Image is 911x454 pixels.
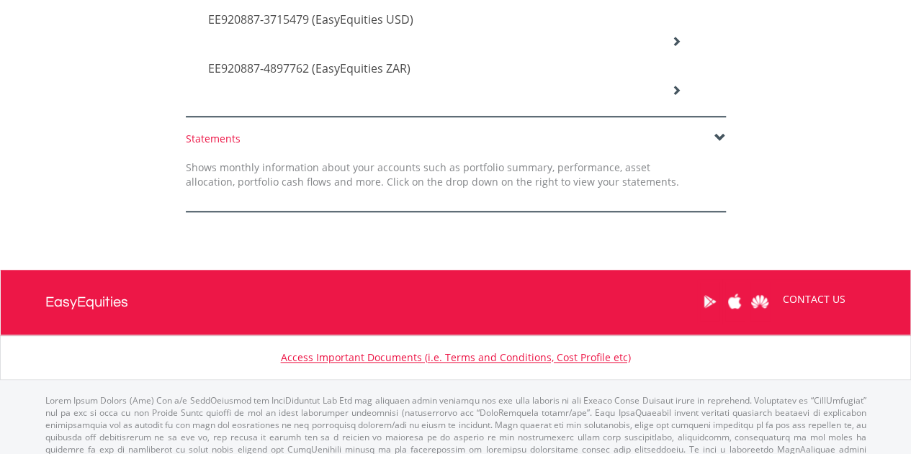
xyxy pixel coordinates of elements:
a: Google Play [697,279,722,324]
a: Access Important Documents (i.e. Terms and Conditions, Cost Profile etc) [281,350,631,364]
a: EasyEquities [45,270,128,335]
div: Shows monthly information about your accounts such as portfolio summary, performance, asset alloc... [175,160,690,189]
div: Statements [186,132,726,146]
span: EE920887-4897762 (EasyEquities ZAR) [208,60,410,76]
a: Huawei [748,279,773,324]
a: Apple [722,279,748,324]
a: CONTACT US [773,279,856,319]
span: EE920887-3715479 (EasyEquities USD) [208,12,413,27]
